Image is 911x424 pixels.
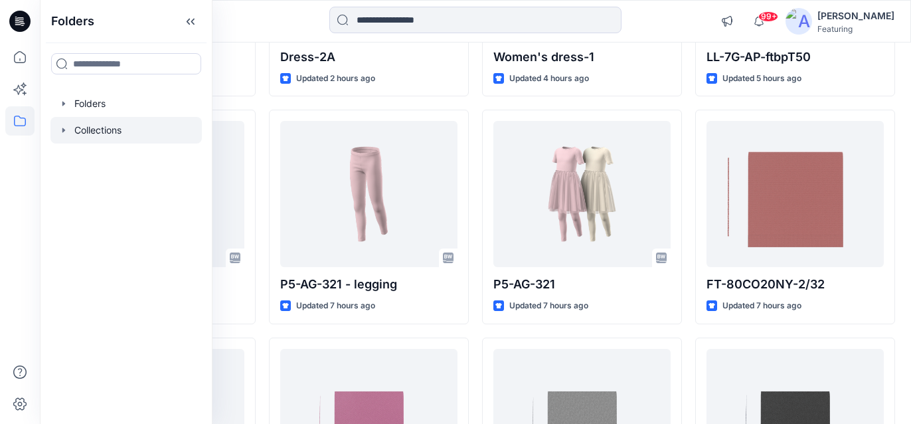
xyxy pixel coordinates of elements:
[786,8,812,35] img: avatar
[493,48,671,66] p: Women's dress-1
[817,8,894,24] div: [PERSON_NAME]
[722,72,801,86] p: Updated 5 hours ago
[817,24,894,34] div: Featuring
[706,275,884,294] p: FT-80CO20NY-2/32
[493,275,671,294] p: P5-AG-321
[706,121,884,267] a: FT-80CO20NY-2/32
[296,72,375,86] p: Updated 2 hours ago
[758,11,778,22] span: 99+
[706,48,884,66] p: LL-7G-AP-ftbpT50
[280,48,457,66] p: Dress-2A
[280,121,457,267] a: P5-AG-321 - legging
[296,299,375,313] p: Updated 7 hours ago
[280,275,457,294] p: P5-AG-321 - legging
[722,299,801,313] p: Updated 7 hours ago
[509,72,589,86] p: Updated 4 hours ago
[493,121,671,267] a: P5-AG-321
[509,299,588,313] p: Updated 7 hours ago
